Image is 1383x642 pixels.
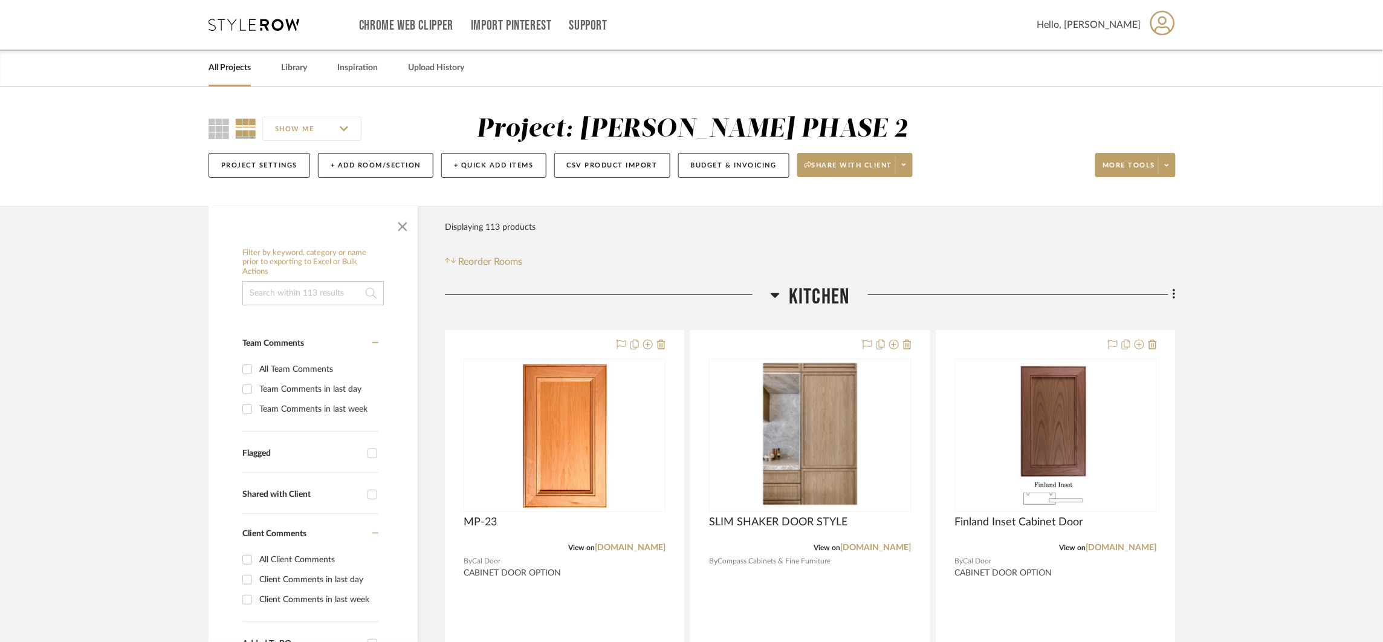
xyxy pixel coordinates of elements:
div: All Client Comments [259,550,375,569]
div: All Team Comments [259,360,375,379]
img: MP-23 [520,360,610,511]
span: Share with client [805,161,893,179]
span: Team Comments [242,339,304,348]
div: Displaying 113 products [445,215,536,239]
div: Flagged [242,449,361,459]
span: Finland Inset Cabinet Door [955,516,1084,529]
span: Compass Cabinets & Fine Furniture [717,556,831,567]
button: + Add Room/Section [318,153,433,178]
span: View on [814,544,841,551]
input: Search within 113 results [242,281,384,305]
button: Budget & Invoicing [678,153,789,178]
a: [DOMAIN_NAME] [1086,543,1157,552]
button: Share with client [797,153,913,177]
span: Client Comments [242,530,306,538]
button: Reorder Rooms [445,255,523,269]
button: More tools [1095,153,1176,177]
button: + Quick Add Items [441,153,546,178]
span: SLIM SHAKER DOOR STYLE [709,516,847,529]
img: Finland Inset Cabinet Door [1012,360,1100,511]
a: Library [281,60,307,76]
a: All Projects [209,60,251,76]
a: Inspiration [337,60,378,76]
a: [DOMAIN_NAME] [841,543,912,552]
h6: Filter by keyword, category or name prior to exporting to Excel or Bulk Actions [242,248,384,277]
div: Project: [PERSON_NAME] PHASE 2 [476,117,908,142]
a: Chrome Web Clipper [359,21,453,31]
a: Import Pinterest [471,21,552,31]
span: More tools [1103,161,1155,179]
div: Client Comments in last week [259,590,375,609]
button: Close [390,212,415,236]
span: MP-23 [464,516,497,529]
a: Support [569,21,607,31]
a: Upload History [408,60,464,76]
span: View on [568,544,595,551]
span: By [955,556,964,567]
span: View on [1060,544,1086,551]
div: Shared with Client [242,490,361,500]
span: Cal Door [472,556,500,567]
div: Team Comments in last day [259,380,375,399]
div: Client Comments in last day [259,570,375,589]
button: Project Settings [209,153,310,178]
span: Hello, [PERSON_NAME] [1037,18,1141,32]
span: By [464,556,472,567]
img: SLIM SHAKER DOOR STYLE [759,360,862,511]
span: Reorder Rooms [459,255,523,269]
span: Kitchen [789,284,849,310]
span: Cal Door [964,556,992,567]
div: 0 [710,359,910,511]
div: Team Comments in last week [259,400,375,419]
a: [DOMAIN_NAME] [595,543,666,552]
span: By [709,556,717,567]
button: CSV Product Import [554,153,670,178]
